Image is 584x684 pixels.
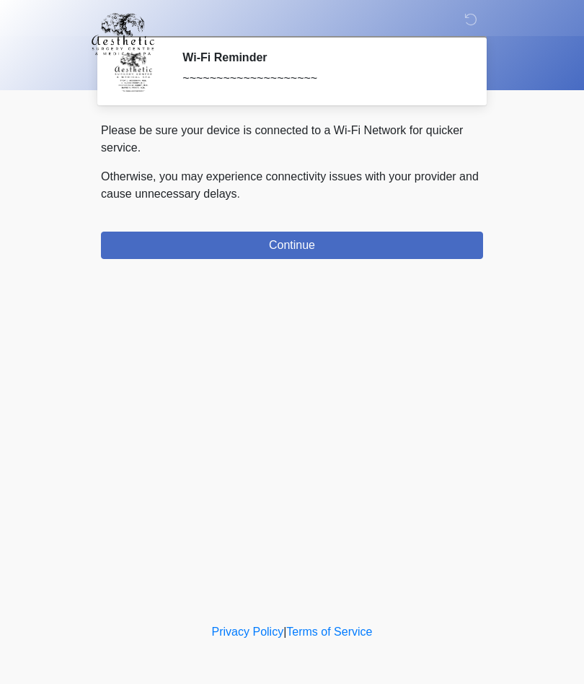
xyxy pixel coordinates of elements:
[212,626,284,638] a: Privacy Policy
[101,122,483,157] p: Please be sure your device is connected to a Wi-Fi Network for quicker service.
[87,11,159,57] img: Aesthetic Surgery Centre, PLLC Logo
[286,626,372,638] a: Terms of Service
[101,232,483,259] button: Continue
[101,168,483,203] p: Otherwise, you may experience connectivity issues with your provider and cause unnecessary delays
[182,70,461,87] div: ~~~~~~~~~~~~~~~~~~~~
[112,51,155,94] img: Agent Avatar
[237,188,240,200] span: .
[283,626,286,638] a: |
